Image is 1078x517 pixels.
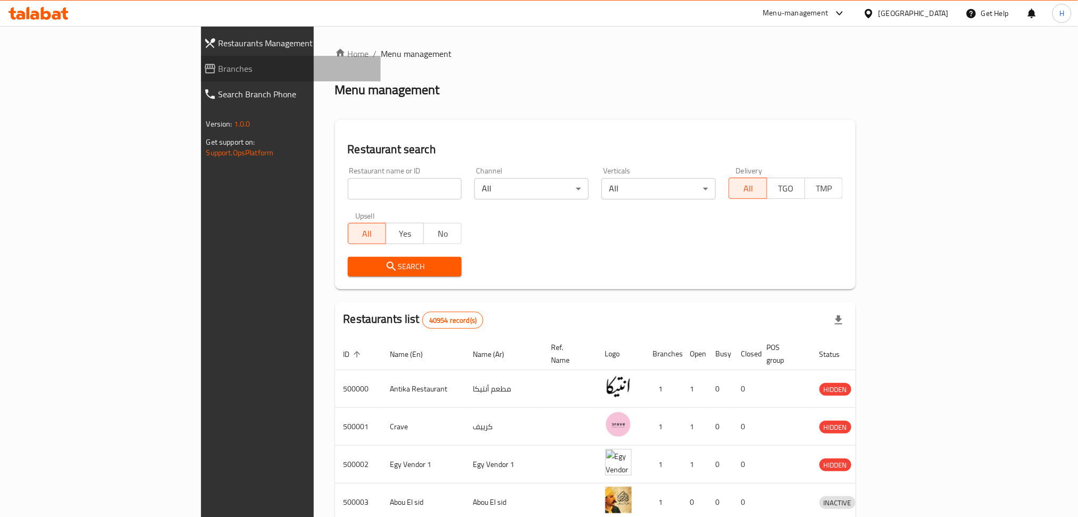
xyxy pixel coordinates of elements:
[733,408,758,446] td: 0
[682,446,707,483] td: 1
[645,446,682,483] td: 1
[809,181,839,196] span: TMP
[382,446,465,483] td: Egy Vendor 1
[805,178,843,199] button: TMP
[707,446,733,483] td: 0
[820,497,856,509] span: INACTIVE
[605,487,632,513] img: Abou El sid
[335,81,440,98] h2: Menu management
[820,421,851,433] span: HIDDEN
[355,212,375,220] label: Upsell
[733,446,758,483] td: 0
[474,178,589,199] div: All
[423,315,483,326] span: 40954 record(s)
[601,178,716,199] div: All
[820,496,856,509] div: INACTIVE
[473,348,519,361] span: Name (Ar)
[820,459,851,471] span: HIDDEN
[763,7,829,20] div: Menu-management
[682,408,707,446] td: 1
[382,370,465,408] td: Antika Restaurant
[605,373,632,400] img: Antika Restaurant
[736,167,763,174] label: Delivery
[733,181,763,196] span: All
[348,141,843,157] h2: Restaurant search
[195,56,381,81] a: Branches
[386,223,424,244] button: Yes
[605,449,632,476] img: Egy Vendor 1
[820,348,854,361] span: Status
[682,370,707,408] td: 1
[645,408,682,446] td: 1
[219,37,373,49] span: Restaurants Management
[381,47,452,60] span: Menu management
[219,88,373,101] span: Search Branch Phone
[195,81,381,107] a: Search Branch Phone
[428,226,457,241] span: No
[219,62,373,75] span: Branches
[707,408,733,446] td: 0
[707,338,733,370] th: Busy
[820,458,851,471] div: HIDDEN
[344,311,484,329] h2: Restaurants list
[645,338,682,370] th: Branches
[465,408,543,446] td: كرييف
[344,348,364,361] span: ID
[195,30,381,56] a: Restaurants Management
[767,178,805,199] button: TGO
[206,135,255,149] span: Get support on:
[382,408,465,446] td: Crave
[733,370,758,408] td: 0
[348,257,462,277] button: Search
[820,383,851,396] span: HIDDEN
[682,338,707,370] th: Open
[390,348,437,361] span: Name (En)
[356,260,454,273] span: Search
[767,341,798,366] span: POS group
[206,117,232,131] span: Version:
[772,181,801,196] span: TGO
[707,370,733,408] td: 0
[645,370,682,408] td: 1
[879,7,949,19] div: [GEOGRAPHIC_DATA]
[348,223,386,244] button: All
[465,370,543,408] td: مطعم أنتيكا
[1059,7,1064,19] span: H
[206,146,274,160] a: Support.OpsPlatform
[335,47,856,60] nav: breadcrumb
[423,223,462,244] button: No
[551,341,584,366] span: Ref. Name
[733,338,758,370] th: Closed
[597,338,645,370] th: Logo
[390,226,420,241] span: Yes
[729,178,767,199] button: All
[826,307,851,333] div: Export file
[422,312,483,329] div: Total records count
[234,117,250,131] span: 1.0.0
[465,446,543,483] td: Egy Vendor 1
[348,178,462,199] input: Search for restaurant name or ID..
[605,411,632,438] img: Crave
[353,226,382,241] span: All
